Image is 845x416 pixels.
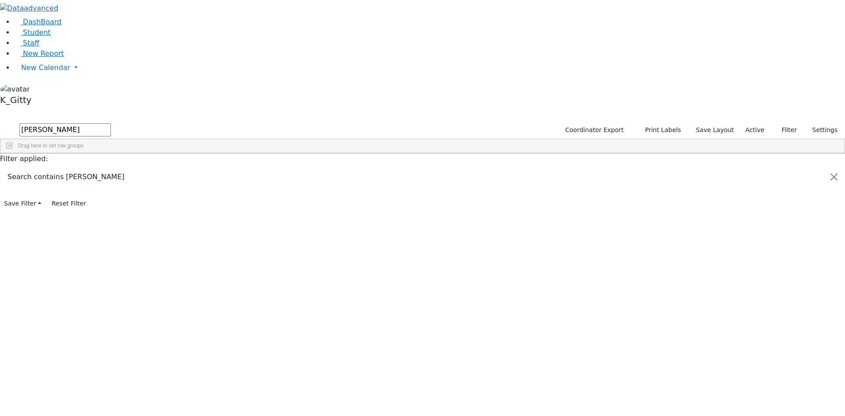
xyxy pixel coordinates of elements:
[742,123,768,137] label: Active
[14,18,62,26] a: DashBoard
[801,123,841,137] button: Settings
[23,49,64,58] span: New Report
[559,123,628,137] button: Coordinator Export
[23,28,51,37] span: Student
[21,63,70,72] span: New Calendar
[692,123,738,137] button: Save Layout
[770,123,801,137] button: Filter
[18,143,84,149] span: Drag here to set row groups
[14,28,51,37] a: Student
[19,123,111,136] input: Search
[823,165,845,189] button: Close
[635,123,685,137] button: Print Labels
[23,39,39,47] span: Staff
[23,18,62,26] span: DashBoard
[14,59,845,77] a: New Calendar
[48,197,90,210] button: Reset Filter
[14,39,39,47] a: Staff
[14,49,64,58] a: New Report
